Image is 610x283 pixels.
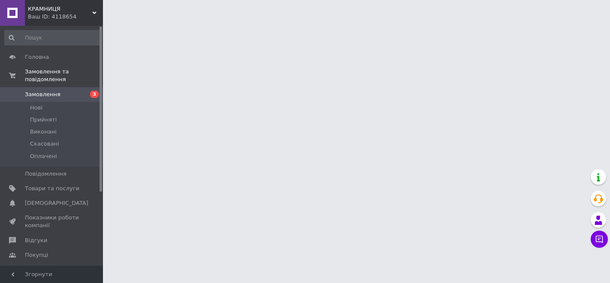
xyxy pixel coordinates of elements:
[25,91,60,98] span: Замовлення
[30,116,57,124] span: Прийняті
[25,199,88,207] span: [DEMOGRAPHIC_DATA]
[90,91,99,98] span: 3
[591,231,608,248] button: Чат з покупцем
[25,214,79,229] span: Показники роботи компанії
[25,237,47,244] span: Відгуки
[30,104,42,112] span: Нові
[25,68,103,83] span: Замовлення та повідомлення
[28,5,92,13] span: КРАМНИЦЯ
[28,13,103,21] div: Ваш ID: 4118654
[25,53,49,61] span: Головна
[25,170,66,178] span: Повідомлення
[25,251,48,259] span: Покупці
[30,152,57,160] span: Оплачені
[4,30,101,46] input: Пошук
[30,128,57,136] span: Виконані
[25,185,79,192] span: Товари та послуги
[30,140,59,148] span: Скасовані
